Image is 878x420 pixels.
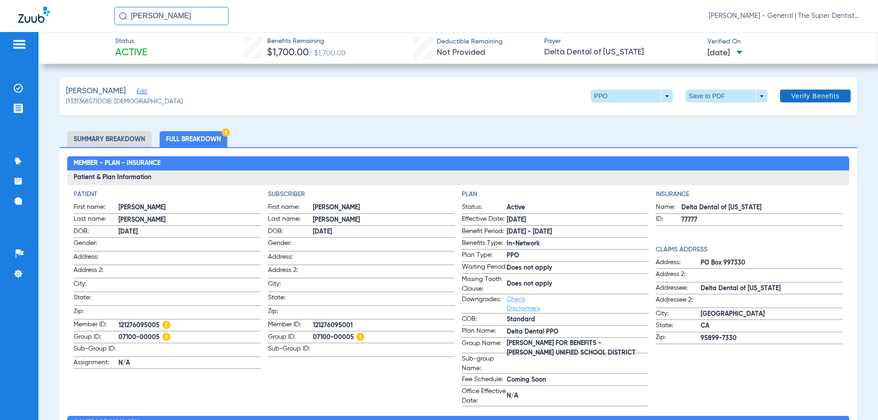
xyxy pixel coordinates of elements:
span: / $1,700.00 [309,50,346,57]
span: [DATE] [507,215,648,225]
span: Status [115,37,147,46]
img: Hazard [356,333,364,341]
span: PO Box 997330 [701,258,842,268]
button: Verify Benefits [780,90,851,102]
span: (133136857) DOB: [DEMOGRAPHIC_DATA] [66,97,183,106]
span: Group ID: [74,332,118,343]
span: In-Network [507,239,648,249]
span: 95899-7330 [701,334,842,343]
span: Does not apply [507,263,648,273]
span: Office Effective Date: [462,387,507,406]
h4: Claims Address [656,245,842,255]
span: ID: [656,214,681,225]
span: Address: [268,252,313,265]
span: First name: [74,202,118,213]
span: City: [268,279,313,292]
span: Sub-Group ID: [268,344,313,356]
span: [PERSON_NAME] [313,203,455,213]
span: Active [115,47,147,59]
span: Does not apply [507,279,648,289]
li: Summary Breakdown [67,131,151,147]
img: Hazard [222,128,230,137]
span: Address 2: [656,270,701,282]
span: Effective Date: [462,214,507,225]
span: First name: [268,202,313,213]
span: Address: [74,252,118,265]
span: Status: [462,202,507,213]
span: Address: [656,258,701,269]
span: Gender: [74,239,118,251]
img: Hazard [162,321,171,329]
span: Gender: [268,239,313,251]
li: Full Breakdown [160,131,227,147]
span: Group ID: [268,332,313,343]
span: Benefit Period: [462,227,507,238]
span: Zip: [656,333,701,344]
span: [DATE] - [DATE] [507,227,648,237]
span: Verified On [707,37,863,47]
span: DOB: [74,227,118,238]
span: 07100-00005 [313,333,455,342]
span: Benefits Remaining [267,37,346,46]
span: [PERSON_NAME] [118,215,260,225]
span: Benefits Type: [462,239,507,250]
span: Sub-Group ID: [74,344,118,356]
span: State: [74,293,118,305]
span: Addressee: [656,283,701,294]
span: City: [74,279,118,292]
span: Delta Dental of [US_STATE] [701,284,842,293]
h4: Plan [462,190,648,199]
span: Delta Dental of [US_STATE] [681,203,842,213]
span: Plan Type: [462,250,507,261]
span: Member ID: [268,320,313,331]
span: [PERSON_NAME] [313,215,455,225]
div: Chat Widget [832,376,878,420]
span: COB: [462,314,507,325]
span: Addressee 2: [656,295,701,308]
button: PPO [591,90,673,102]
span: State: [268,293,313,305]
a: Check Disclaimers [507,296,540,312]
span: Delta Dental PPO [507,327,648,337]
span: 121276095005 [118,321,260,330]
span: Active [507,203,648,213]
span: Group Name: [462,339,507,353]
h4: Insurance [656,190,842,199]
span: Sub-group Name: [462,354,507,373]
span: [PERSON_NAME] - General | The Super Dentists [709,11,860,21]
span: Not Provided [437,48,485,57]
span: [PERSON_NAME] [118,203,260,213]
span: [DATE] [313,227,455,237]
span: State: [656,321,701,332]
span: [DATE] [707,48,743,59]
h3: Patient & Plan Information [67,170,849,185]
h4: Patient [74,190,260,199]
span: N/A [118,358,260,368]
span: 07100-00005 [118,333,260,342]
span: N/A [507,391,648,401]
span: Deductible Remaining [437,37,503,47]
span: Delta Dental of [US_STATE] [544,47,700,58]
span: [PERSON_NAME] [66,85,126,97]
h4: Subscriber [268,190,455,199]
span: Address 2: [268,266,313,278]
button: Save to PDF [685,90,767,102]
img: hamburger-icon [12,39,27,50]
img: Zuub Logo [18,7,50,23]
span: Name: [656,202,681,213]
span: Last name: [74,214,118,225]
span: Verify Benefits [791,92,840,100]
span: Edit [137,88,145,97]
span: Coming Soon [507,375,648,385]
span: Plan Name: [462,326,507,337]
span: [DATE] [118,227,260,237]
span: PPO [507,251,648,261]
h2: Member - Plan - Insurance [67,156,849,171]
span: Standard [507,315,648,324]
span: [PERSON_NAME] FOR BENEFITS - [PERSON_NAME] UNIFIED SCHOOL DISTRICT [507,343,648,353]
span: [GEOGRAPHIC_DATA] [701,309,842,319]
